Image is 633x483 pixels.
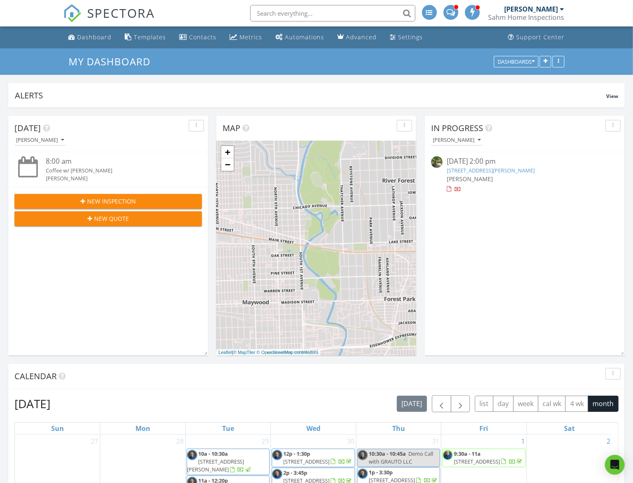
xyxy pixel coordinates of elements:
[513,396,538,412] button: week
[250,5,415,22] input: Search everything...
[16,137,64,143] div: [PERSON_NAME]
[588,396,619,412] button: month
[454,458,500,465] span: [STREET_ADDRESS]
[447,167,535,174] a: [STREET_ADDRESS][PERSON_NAME]
[46,175,187,182] div: [PERSON_NAME]
[187,458,244,473] span: [STREET_ADDRESS][PERSON_NAME]
[358,450,368,460] img: sahm_ray_16_cropped.jpg
[369,469,393,476] span: 1p - 3:30p
[442,449,526,467] a: 9:30a - 11a [STREET_ADDRESS]
[431,156,619,193] a: [DATE] 2:00 pm [STREET_ADDRESS][PERSON_NAME] [PERSON_NAME]
[538,396,566,412] button: cal wk
[386,30,426,45] a: Settings
[272,469,282,479] img: sahm_ray_16_cropped.jpg
[14,395,50,412] h2: [DATE]
[65,30,115,45] a: Dashboard
[221,146,234,158] a: Zoom in
[334,30,380,45] a: Advanced
[517,33,565,41] div: Support Center
[46,156,187,167] div: 8:00 am
[565,396,588,412] button: 4 wk
[272,30,327,45] a: Automations (Advanced)
[63,4,81,22] img: The Best Home Inspection Software - Spectora
[14,135,66,146] button: [PERSON_NAME]
[391,423,407,434] a: Thursday
[221,158,234,171] a: Zoom out
[77,33,111,41] div: Dashboard
[175,435,185,448] a: Go to July 28, 2025
[220,423,236,434] a: Tuesday
[257,350,318,355] a: © OpenStreetMap contributors
[478,423,490,434] a: Friday
[187,450,252,473] a: 10a - 10:30a [STREET_ADDRESS][PERSON_NAME]
[345,435,356,448] a: Go to July 30, 2025
[187,450,197,460] img: sahm_ray_16_cropped.jpg
[14,194,202,209] button: New Inspection
[605,435,612,448] a: Go to August 2, 2025
[346,33,377,41] div: Advanced
[50,423,66,434] a: Sunday
[216,349,320,356] div: |
[239,33,262,41] div: Metrics
[63,11,155,29] a: SPECTORA
[606,93,618,100] span: View
[443,450,453,460] img: janik_wayne_6.jpg
[283,458,330,465] span: [STREET_ADDRESS]
[454,450,524,465] a: 9:30a - 11a [STREET_ADDRESS]
[272,450,282,460] img: sahm_ray_16_cropped.jpg
[369,450,433,465] span: Demo Call with GRAUTO LLC
[562,423,576,434] a: Saturday
[94,214,129,223] span: New Quote
[447,156,603,167] div: [DATE] 2:00 pm
[176,30,220,45] a: Contacts
[15,90,606,101] div: Alerts
[89,435,100,448] a: Go to July 27, 2025
[218,350,232,355] a: Leaflet
[398,33,423,41] div: Settings
[433,137,481,143] div: [PERSON_NAME]
[121,30,169,45] a: Templates
[358,469,368,479] img: sahm_ray_16_cropped.jpg
[369,450,406,457] span: 10:30a - 10:45a
[14,122,41,134] span: [DATE]
[488,13,564,22] div: Sahm Home Inspections
[272,449,355,467] a: 12p - 1:30p [STREET_ADDRESS]
[87,4,155,22] span: SPECTORA
[260,435,270,448] a: Go to July 29, 2025
[283,450,353,465] a: 12p - 1:30p [STREET_ADDRESS]
[87,197,136,206] span: New Inspection
[283,450,310,457] span: 12p - 1:30p
[187,449,270,476] a: 10a - 10:30a [STREET_ADDRESS][PERSON_NAME]
[14,211,202,226] button: New Quote
[14,371,57,382] span: Calendar
[283,469,307,476] span: 2p - 3:45p
[505,30,568,45] a: Support Center
[305,423,322,434] a: Wednesday
[223,122,240,134] span: Map
[505,5,558,13] div: [PERSON_NAME]
[498,59,535,65] div: Dashboards
[430,435,441,448] a: Go to July 31, 2025
[134,33,166,41] div: Templates
[519,435,526,448] a: Go to August 1, 2025
[198,450,228,457] span: 10a - 10:30a
[397,396,427,412] button: [DATE]
[285,33,324,41] div: Automations
[431,122,483,134] span: In Progress
[189,33,216,41] div: Contacts
[475,396,493,412] button: list
[493,396,514,412] button: day
[226,30,266,45] a: Metrics
[494,56,538,67] button: Dashboards
[134,423,152,434] a: Monday
[451,395,470,412] button: Next month
[447,175,493,183] span: [PERSON_NAME]
[454,450,481,457] span: 9:30a - 11a
[431,156,443,168] img: streetview
[233,350,256,355] a: © MapTiler
[605,455,625,475] div: Open Intercom Messenger
[431,135,482,146] button: [PERSON_NAME]
[69,55,157,68] a: My Dashboard
[432,395,451,412] button: Previous month
[46,167,187,175] div: Coffee w/ [PERSON_NAME]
